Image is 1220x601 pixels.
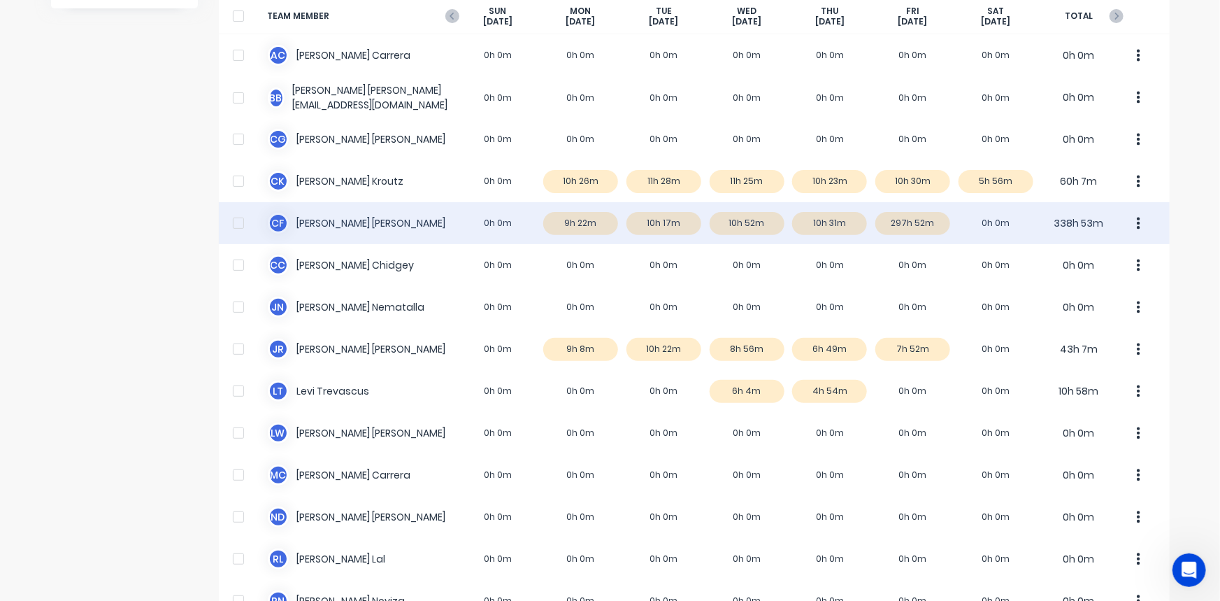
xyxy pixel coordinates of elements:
span: THU [821,6,838,17]
span: [DATE] [566,16,596,27]
span: TEAM MEMBER [268,6,457,27]
span: [DATE] [981,16,1010,27]
span: [DATE] [815,16,845,27]
span: [DATE] [898,16,928,27]
span: TUE [656,6,672,17]
span: SUN [489,6,506,17]
span: [DATE] [483,16,512,27]
span: [DATE] [649,16,678,27]
span: TOTAL [1038,6,1121,27]
span: WED [737,6,756,17]
span: MON [570,6,591,17]
iframe: Intercom live chat [1172,553,1206,587]
span: FRI [906,6,919,17]
span: [DATE] [732,16,761,27]
span: SAT [987,6,1004,17]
